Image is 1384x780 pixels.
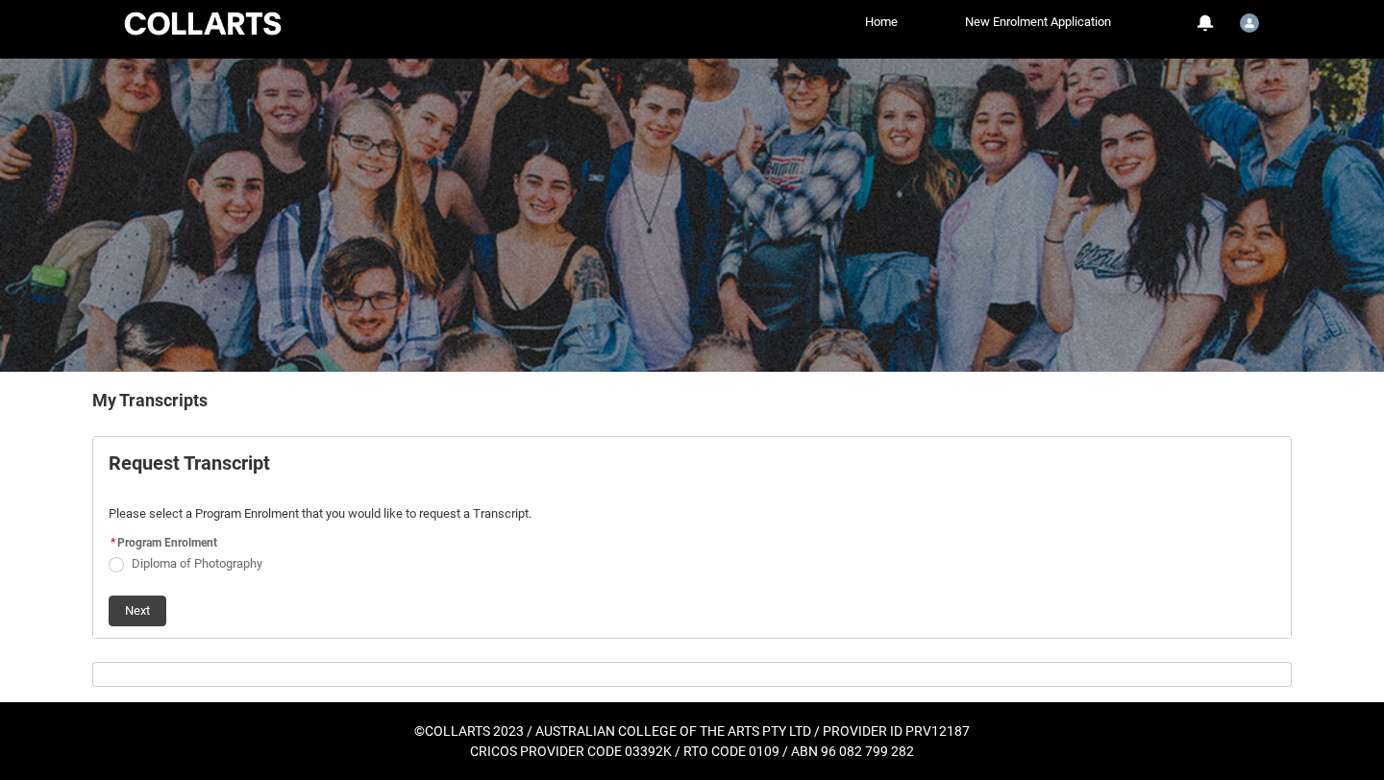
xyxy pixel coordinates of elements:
[960,8,1116,37] a: New Enrolment Application
[1240,13,1259,33] img: Student.pjamal.20252871
[117,536,217,549] span: Program Enrolment
[92,390,208,410] b: My Transcripts
[109,451,270,475] b: Request Transcript
[111,536,115,549] abbr: required
[92,436,1292,639] article: Request_Student_Transcript flow
[132,556,262,571] span: Diploma of Photography
[1235,6,1264,37] button: User Profile Student.pjamal.20252871
[109,596,166,626] button: Next
[860,8,902,37] a: Home
[109,504,1275,524] p: Please select a Program Enrolment that you would like to request a Transcript.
